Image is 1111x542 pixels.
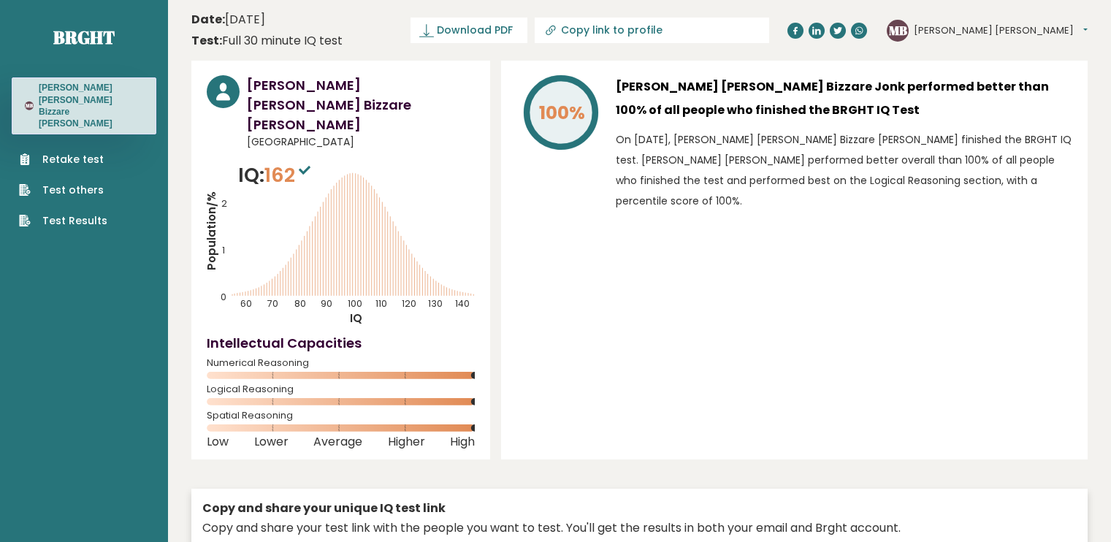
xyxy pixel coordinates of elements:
[207,360,475,366] span: Numerical Reasoning
[221,291,226,303] tspan: 0
[207,413,475,419] span: Spatial Reasoning
[616,129,1072,211] p: On [DATE], [PERSON_NAME] [PERSON_NAME] Bizzare [PERSON_NAME] finished the BRGHT IQ test. [PERSON_...
[247,134,475,150] span: [GEOGRAPHIC_DATA]
[914,23,1088,38] button: [PERSON_NAME] [PERSON_NAME]
[411,18,527,43] a: Download PDF
[222,244,225,256] tspan: 1
[455,297,470,310] tspan: 140
[267,297,278,310] tspan: 70
[348,297,362,310] tspan: 100
[539,100,585,126] tspan: 100%
[264,161,314,188] span: 162
[294,297,306,310] tspan: 80
[350,310,362,326] tspan: IQ
[238,161,314,190] p: IQ:
[191,32,222,49] b: Test:
[191,11,265,28] time: [DATE]
[889,21,907,38] text: MB
[204,191,219,270] tspan: Population/%
[207,333,475,353] h4: Intellectual Capacities
[19,183,107,198] a: Test others
[254,439,289,445] span: Lower
[428,297,443,310] tspan: 130
[375,297,387,310] tspan: 110
[247,75,475,134] h3: [PERSON_NAME] [PERSON_NAME] Bizzare [PERSON_NAME]
[450,439,475,445] span: High
[39,82,143,129] h3: [PERSON_NAME] [PERSON_NAME] Bizzare [PERSON_NAME]
[313,439,362,445] span: Average
[207,439,229,445] span: Low
[207,386,475,392] span: Logical Reasoning
[437,23,513,38] span: Download PDF
[616,75,1072,122] h3: [PERSON_NAME] [PERSON_NAME] Bizzare Jonk performed better than 100% of all people who finished th...
[388,439,425,445] span: Higher
[221,197,227,210] tspan: 2
[202,500,1077,517] div: Copy and share your unique IQ test link
[191,32,343,50] div: Full 30 minute IQ test
[191,11,225,28] b: Date:
[26,102,34,109] text: MB
[241,297,253,310] tspan: 60
[19,213,107,229] a: Test Results
[53,26,115,49] a: Brght
[402,297,416,310] tspan: 120
[19,152,107,167] a: Retake test
[321,297,332,310] tspan: 90
[202,519,1077,537] div: Copy and share your test link with the people you want to test. You'll get the results in both yo...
